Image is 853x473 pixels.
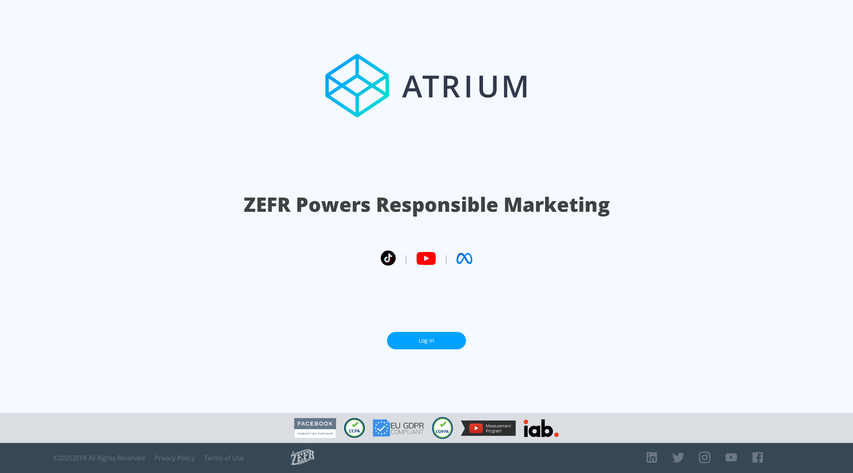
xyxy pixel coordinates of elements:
[404,253,408,264] span: |
[461,420,516,436] img: YouTube Measurement Program
[244,191,610,218] h1: ZEFR Powers Responsible Marketing
[524,419,559,437] img: IAB
[373,419,424,437] img: GDPR Compliant
[204,454,244,462] a: Terms of Use
[432,417,453,439] img: COPPA Compliant
[387,332,466,350] a: Log In
[444,253,449,264] span: |
[344,418,365,438] img: CCPA Compliant
[53,454,145,462] span: © 2025 ZEFR All Rights Reserved
[154,454,195,462] a: Privacy Policy
[294,418,336,438] img: Facebook Marketing Partner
